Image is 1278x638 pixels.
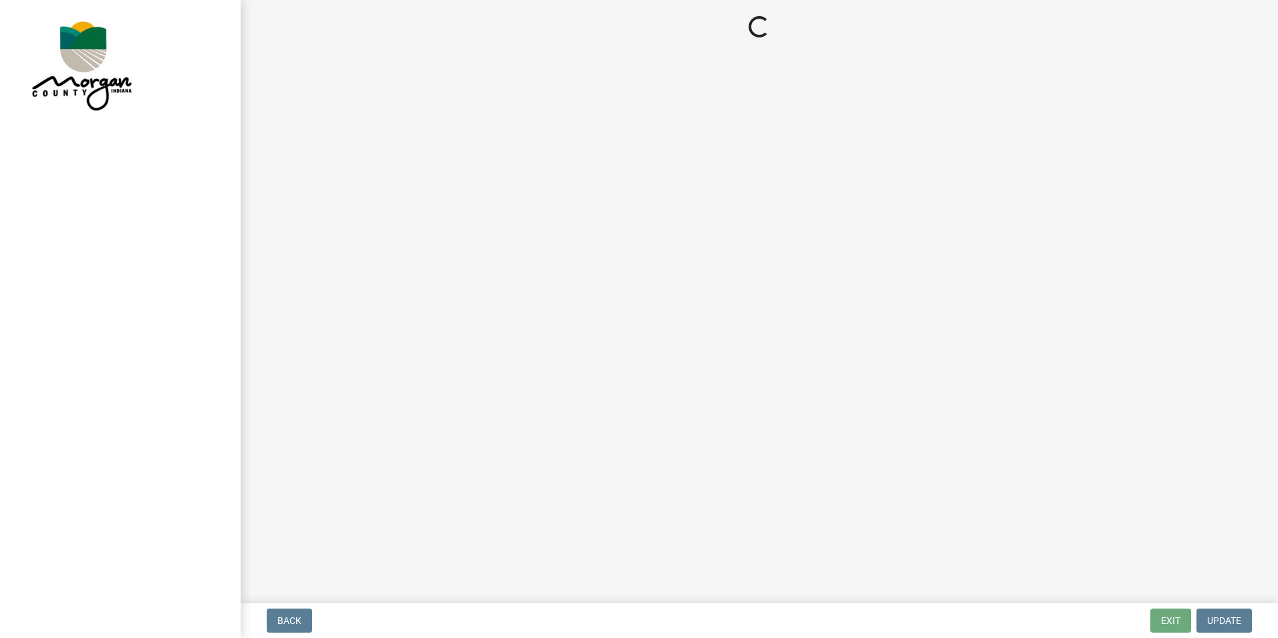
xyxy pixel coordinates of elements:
button: Back [267,609,312,633]
span: Back [277,615,301,626]
button: Update [1196,609,1252,633]
button: Exit [1150,609,1191,633]
img: Morgan County, Indiana [27,14,134,114]
span: Update [1207,615,1241,626]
